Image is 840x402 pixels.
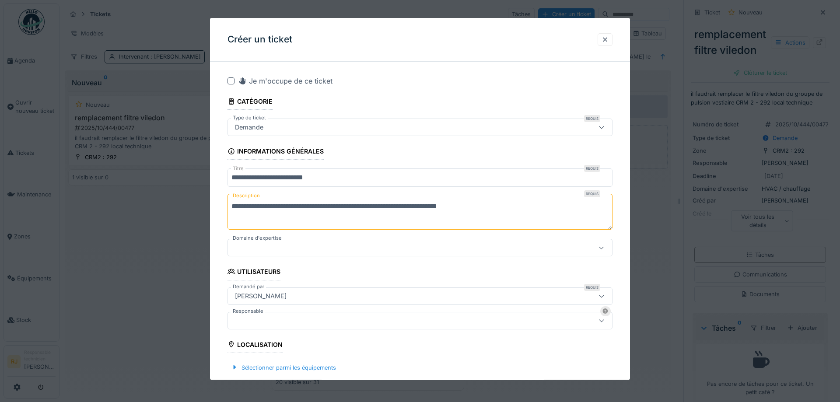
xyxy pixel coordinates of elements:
div: Catégorie [227,95,273,110]
label: Responsable [231,308,265,315]
div: [PERSON_NAME] [231,291,290,301]
div: Demande [231,122,267,132]
label: Type de ticket [231,114,268,122]
label: Titre [231,165,245,173]
div: Requis [584,115,600,122]
label: Demandé par [231,283,266,290]
div: Localisation [227,338,283,353]
label: Domaine d'expertise [231,235,283,242]
div: Sélectionner parmi les équipements [227,362,339,374]
label: Description [231,191,262,202]
div: Utilisateurs [227,266,280,280]
div: Je m'occupe de ce ticket [238,76,332,86]
div: Informations générales [227,145,324,160]
div: Requis [584,284,600,291]
h3: Créer un ticket [227,34,292,45]
div: Requis [584,165,600,172]
div: Requis [584,191,600,198]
